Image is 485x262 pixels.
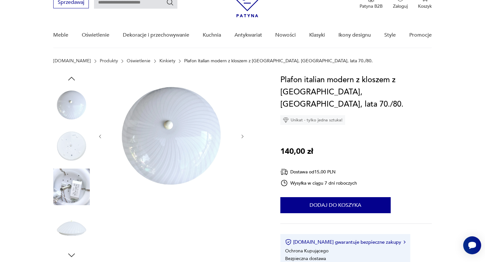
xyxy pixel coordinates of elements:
[309,23,325,48] a: Klasyki
[285,256,326,262] li: Bezpieczna dostawa
[285,239,405,245] button: [DOMAIN_NAME] gwarantuje bezpieczne zakupy
[404,240,405,244] img: Ikona strzałki w prawo
[53,210,90,246] img: Zdjęcie produktu Plafon italian modern z kloszem z plexi, Włochy, lata 70./80.
[393,3,408,9] p: Zaloguj
[285,239,292,245] img: Ikona certyfikatu
[184,58,373,64] p: Plafon italian modern z kloszem z [GEOGRAPHIC_DATA], [GEOGRAPHIC_DATA], lata 70./80.
[280,74,432,110] h1: Plafon italian modern z kloszem z [GEOGRAPHIC_DATA], [GEOGRAPHIC_DATA], lata 70./80.
[53,128,90,164] img: Zdjęcie produktu Plafon italian modern z kloszem z plexi, Włochy, lata 70./80.
[338,23,371,48] a: Ikony designu
[280,115,345,125] div: Unikat - tylko jedna sztuka!
[127,58,150,64] a: Oświetlenie
[409,23,432,48] a: Promocje
[418,3,432,9] p: Koszyk
[53,23,68,48] a: Meble
[53,169,90,205] img: Zdjęcie produktu Plafon italian modern z kloszem z plexi, Włochy, lata 70./80.
[283,117,289,123] img: Ikona diamentu
[280,197,391,213] button: Dodaj do koszyka
[384,23,396,48] a: Style
[53,87,90,123] img: Zdjęcie produktu Plafon italian modern z kloszem z plexi, Włochy, lata 70./80.
[53,1,89,5] a: Sprzedawaj
[275,23,296,48] a: Nowości
[109,74,233,198] img: Zdjęcie produktu Plafon italian modern z kloszem z plexi, Włochy, lata 70./80.
[100,58,118,64] a: Produkty
[82,23,109,48] a: Oświetlenie
[360,3,383,9] p: Patyna B2B
[285,248,328,254] li: Ochrona Kupującego
[280,179,357,187] div: Wysyłka w ciągu 7 dni roboczych
[53,58,91,64] a: [DOMAIN_NAME]
[123,23,189,48] a: Dekoracje i przechowywanie
[280,168,288,176] img: Ikona dostawy
[234,23,262,48] a: Antykwariat
[159,58,175,64] a: Kinkiety
[203,23,221,48] a: Kuchnia
[463,236,481,254] iframe: Smartsupp widget button
[280,145,313,158] p: 140,00 zł
[280,168,357,176] div: Dostawa od 15,00 PLN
